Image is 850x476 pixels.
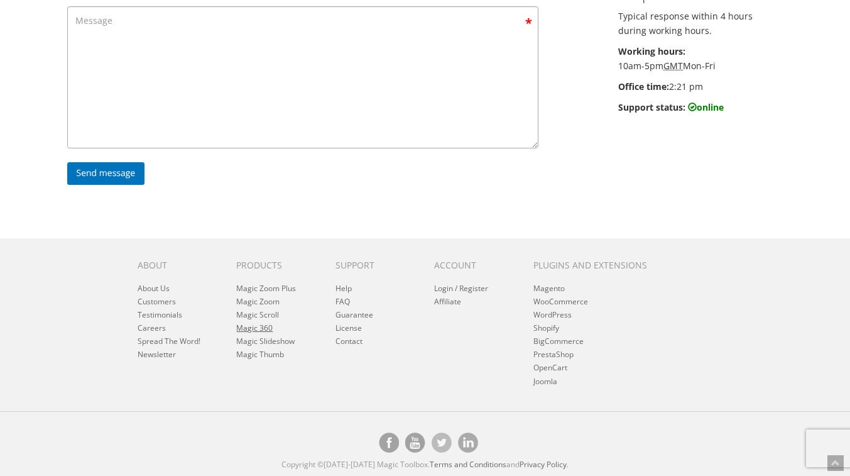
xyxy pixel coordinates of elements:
[533,260,663,270] h6: Plugins and extensions
[335,260,415,270] h6: Support
[618,9,783,38] p: Typical response within 4 hours during working hours.
[138,349,176,360] a: Newsletter
[236,296,280,307] a: Magic Zoom
[533,283,565,294] a: Magento
[458,433,478,453] a: Magic Toolbox on [DOMAIN_NAME]
[236,323,273,333] a: Magic 360
[618,101,685,113] b: Support status:
[533,296,588,307] a: WooCommerce
[618,79,783,94] p: 2:21 pm
[335,336,362,346] a: Contact
[335,309,373,320] a: Guarantee
[688,101,724,113] b: online
[434,283,488,294] a: Login / Register
[138,260,217,270] h6: About
[236,260,316,270] h6: Products
[236,283,296,294] a: Magic Zoom Plus
[236,349,284,360] a: Magic Thumb
[533,362,567,373] a: OpenCart
[434,296,461,307] a: Affiliate
[533,323,559,333] a: Shopify
[138,323,166,333] a: Careers
[533,309,572,320] a: WordPress
[533,336,584,346] a: BigCommerce
[533,376,557,387] a: Joomla
[430,459,506,470] a: Terms and Conditions
[618,45,685,57] b: Working hours:
[138,283,170,294] a: About Us
[618,44,783,73] p: 10am-5pm Mon-Fri
[335,323,362,333] a: License
[533,349,574,360] a: PrestaShop
[138,336,200,346] a: Spread The Word!
[138,309,182,320] a: Testimonials
[432,433,452,453] a: Magic Toolbox's Twitter account
[434,260,514,270] h6: Account
[236,336,295,346] a: Magic Slideshow
[335,283,352,294] a: Help
[405,433,425,453] a: Magic Toolbox on [DOMAIN_NAME]
[67,162,145,185] input: Send message
[236,309,279,320] a: Magic Scroll
[379,433,399,453] a: Magic Toolbox on Facebook
[520,459,567,470] a: Privacy Policy
[138,296,176,307] a: Customers
[618,80,669,92] b: Office time:
[663,60,683,72] acronym: Greenwich Mean Time
[335,296,350,307] a: FAQ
